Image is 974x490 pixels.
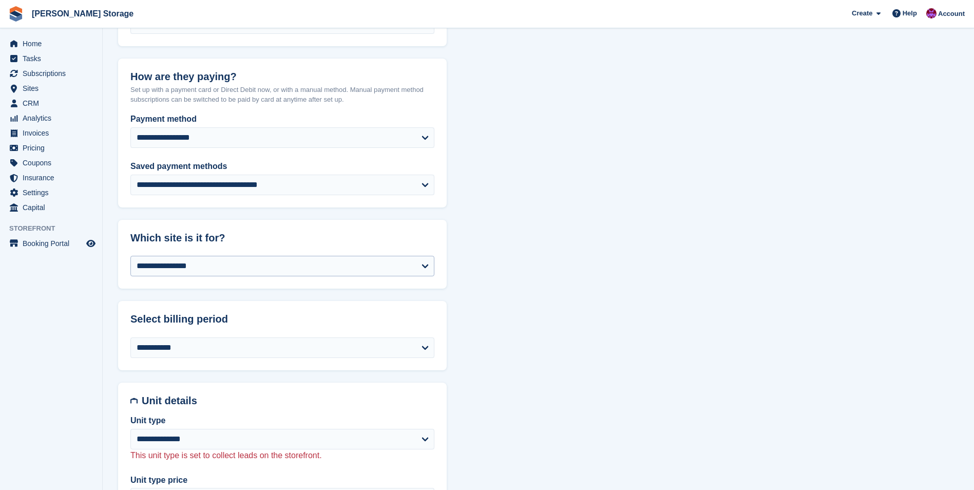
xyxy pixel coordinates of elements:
a: menu [5,141,97,155]
a: menu [5,185,97,200]
a: menu [5,126,97,140]
a: menu [5,156,97,170]
label: Unit type price [130,474,434,486]
span: Home [23,36,84,51]
label: Payment method [130,113,434,125]
a: menu [5,111,97,125]
img: unit-details-icon-595b0c5c156355b767ba7b61e002efae458ec76ed5ec05730b8e856ff9ea34a9.svg [130,395,138,407]
span: Booking Portal [23,236,84,251]
label: Unit type [130,414,434,427]
span: Capital [23,200,84,215]
a: menu [5,171,97,185]
h2: How are they paying? [130,71,434,83]
span: Insurance [23,171,84,185]
span: Create [852,8,872,18]
span: Coupons [23,156,84,170]
p: This unit type is set to collect leads on the storefront. [130,449,434,462]
p: Set up with a payment card or Direct Debit now, or with a manual method. Manual payment method su... [130,85,434,105]
span: Storefront [9,223,102,234]
span: Subscriptions [23,66,84,81]
span: Settings [23,185,84,200]
img: stora-icon-8386f47178a22dfd0bd8f6a31ec36ba5ce8667c1dd55bd0f319d3a0aa187defe.svg [8,6,24,22]
a: menu [5,200,97,215]
span: Invoices [23,126,84,140]
a: Preview store [85,237,97,250]
span: Analytics [23,111,84,125]
a: menu [5,66,97,81]
a: menu [5,36,97,51]
a: menu [5,96,97,110]
span: Account [938,9,965,19]
span: Help [903,8,917,18]
h2: Which site is it for? [130,232,434,244]
a: [PERSON_NAME] Storage [28,5,138,22]
img: Audra Whitelaw [926,8,937,18]
label: Saved payment methods [130,160,434,173]
span: Tasks [23,51,84,66]
span: Sites [23,81,84,96]
h2: Select billing period [130,313,434,325]
h2: Unit details [142,395,434,407]
a: menu [5,236,97,251]
a: menu [5,51,97,66]
span: CRM [23,96,84,110]
span: Pricing [23,141,84,155]
a: menu [5,81,97,96]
